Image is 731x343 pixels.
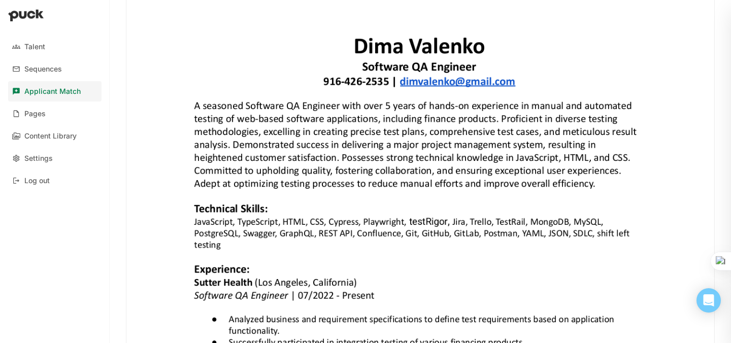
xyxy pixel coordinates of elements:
div: Sequences [24,65,62,74]
div: Settings [24,154,53,163]
a: Settings [8,148,102,168]
div: Talent [24,43,45,51]
div: Content Library [24,132,77,141]
a: Sequences [8,59,102,79]
div: Open Intercom Messenger [696,288,721,313]
a: Applicant Match [8,81,102,101]
div: Log out [24,177,50,185]
a: Talent [8,37,102,57]
div: Pages [24,110,46,118]
a: Pages [8,104,102,124]
div: Applicant Match [24,87,81,96]
a: Content Library [8,126,102,146]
